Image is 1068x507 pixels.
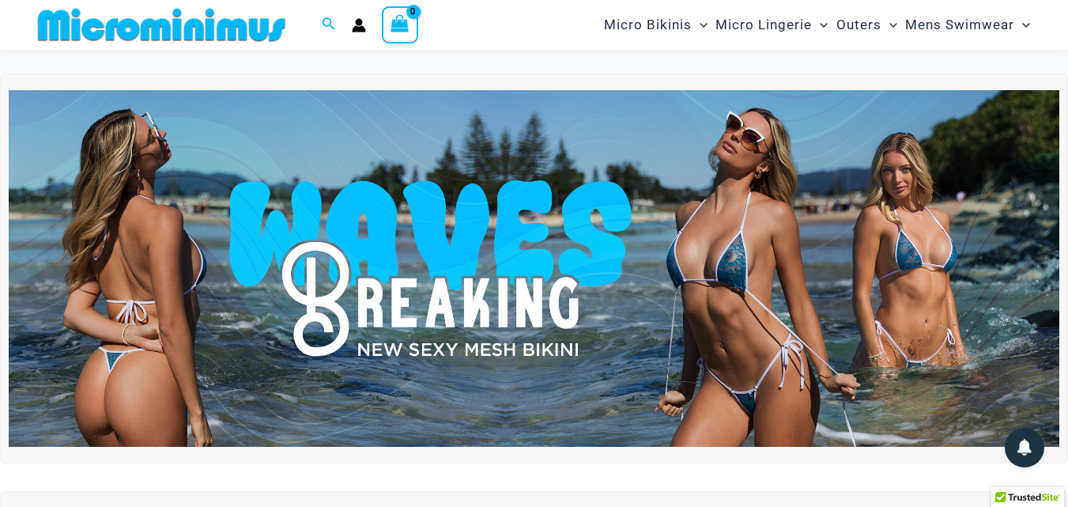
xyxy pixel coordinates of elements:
[836,5,881,45] span: Outers
[1014,5,1030,45] span: Menu Toggle
[812,5,828,45] span: Menu Toggle
[881,5,897,45] span: Menu Toggle
[604,5,692,45] span: Micro Bikinis
[322,15,336,35] a: Search icon link
[600,5,711,45] a: Micro BikinisMenu ToggleMenu Toggle
[598,2,1036,47] nav: Site Navigation
[352,18,366,32] a: Account icon link
[9,90,1059,448] img: Waves Breaking Ocean Bikini Pack
[32,7,292,43] img: MM SHOP LOGO FLAT
[692,5,708,45] span: Menu Toggle
[711,5,832,45] a: Micro LingerieMenu ToggleMenu Toggle
[832,5,901,45] a: OutersMenu ToggleMenu Toggle
[901,5,1034,45] a: Mens SwimwearMenu ToggleMenu Toggle
[715,5,812,45] span: Micro Lingerie
[382,6,418,43] a: View Shopping Cart, empty
[905,5,1014,45] span: Mens Swimwear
